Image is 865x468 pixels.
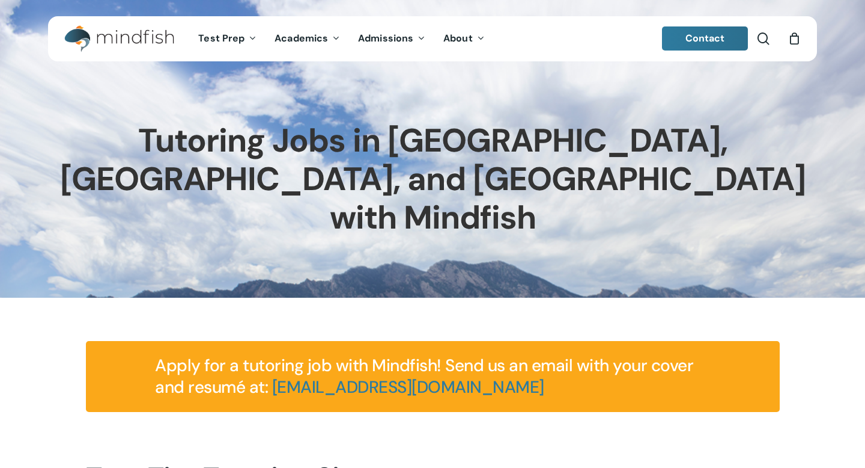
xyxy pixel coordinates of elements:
[48,16,817,61] header: Main Menu
[788,32,801,45] a: Cart
[685,32,725,45] span: Contact
[358,32,413,45] span: Admissions
[272,376,544,398] a: [EMAIL_ADDRESS][DOMAIN_NAME]
[275,32,328,45] span: Academics
[443,32,473,45] span: About
[434,34,494,44] a: About
[662,26,748,51] a: Contact
[155,354,693,398] span: Apply for a tutoring job with Mindfish! Send us an email with your cover and resumé at:
[349,34,434,44] a: Admissions
[189,34,266,44] a: Test Prep
[60,119,806,239] span: Tutoring Jobs in [GEOGRAPHIC_DATA], [GEOGRAPHIC_DATA], and [GEOGRAPHIC_DATA] with Mindfish
[266,34,349,44] a: Academics
[189,16,493,61] nav: Main Menu
[198,32,244,45] span: Test Prep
